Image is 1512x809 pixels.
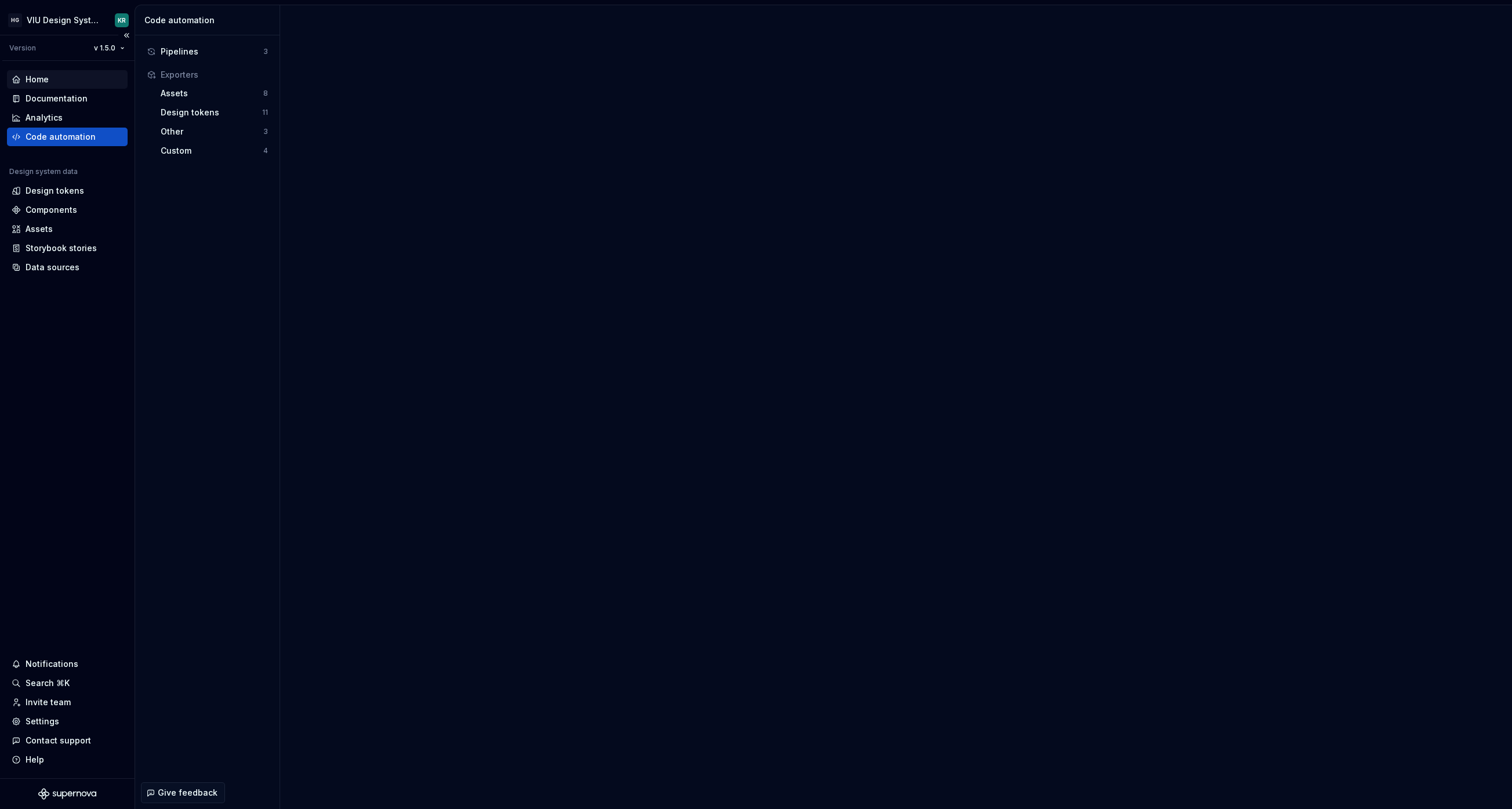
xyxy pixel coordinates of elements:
a: Components [7,201,128,219]
a: Invite team [7,693,128,712]
div: Assets [26,223,53,235]
div: Storybook stories [26,242,97,254]
div: KR [118,16,126,25]
div: Search ⌘K [26,677,70,689]
div: Custom [161,145,263,157]
div: Design tokens [161,107,262,118]
a: Documentation [7,89,128,108]
a: Analytics [7,108,128,127]
button: Custom4 [156,142,273,160]
a: Assets [7,220,128,238]
div: Analytics [26,112,63,124]
div: Pipelines [161,46,263,57]
div: 3 [263,127,268,136]
div: 11 [262,108,268,117]
div: Assets [161,88,263,99]
div: Code automation [26,131,96,143]
div: Invite team [26,696,71,708]
a: Settings [7,712,128,731]
div: Contact support [26,735,91,746]
div: HG [8,13,22,27]
button: v 1.5.0 [89,40,130,56]
div: Settings [26,716,59,727]
div: 4 [263,146,268,155]
a: Storybook stories [7,239,128,257]
div: Code automation [144,14,275,26]
button: Notifications [7,655,128,673]
div: Documentation [26,93,88,104]
div: Other [161,126,263,137]
button: Search ⌘K [7,674,128,692]
svg: Supernova Logo [38,788,96,800]
div: Design tokens [26,185,84,197]
button: Collapse sidebar [118,27,135,43]
div: Components [26,204,77,216]
a: Design tokens [7,182,128,200]
span: v 1.5.0 [94,43,115,53]
a: Data sources [7,258,128,277]
div: 8 [263,89,268,98]
div: Data sources [26,262,79,273]
div: VIU Design System [27,14,101,26]
button: Assets8 [156,84,273,103]
div: 3 [263,47,268,56]
a: Code automation [7,128,128,146]
button: Pipelines3 [142,42,273,61]
button: HGVIU Design SystemKR [2,8,132,32]
div: Design system data [9,167,78,176]
a: Home [7,70,128,89]
div: Version [9,43,36,53]
div: Exporters [161,69,268,81]
button: Design tokens11 [156,103,273,122]
span: Give feedback [158,787,217,799]
div: Help [26,754,44,766]
button: Contact support [7,731,128,750]
div: Notifications [26,658,78,670]
button: Other3 [156,122,273,141]
button: Give feedback [141,782,225,803]
div: Home [26,74,49,85]
button: Help [7,750,128,769]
